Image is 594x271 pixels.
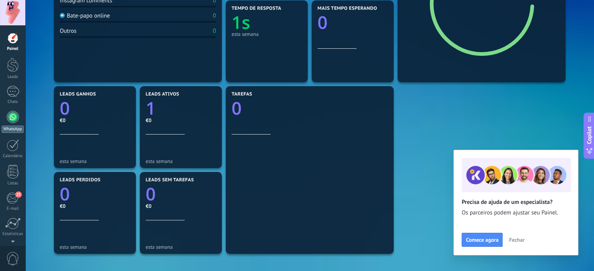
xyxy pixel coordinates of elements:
div: Listas [2,181,24,186]
div: Outros [60,27,77,35]
a: 0 [60,96,130,120]
div: 0 [213,27,216,35]
div: €0 [60,117,130,124]
span: Os parceiros podem ajustar seu Painel. [462,209,570,217]
a: 0 [60,182,130,206]
text: 0 [318,11,328,34]
button: Comece agora [462,233,503,247]
div: esta semana [146,158,216,164]
div: esta semana [60,158,130,164]
div: 0 [213,12,216,19]
div: E-mail [2,206,24,211]
div: €0 [60,203,130,209]
span: Tarefas [232,92,252,97]
div: esta semana [60,244,130,250]
div: Bate-papo online [60,12,110,19]
span: Mais tempo esperando [318,6,377,11]
div: €0 [146,203,216,209]
text: 0 [60,182,70,206]
text: 0 [146,182,156,206]
span: Comece agora [466,237,498,243]
div: Calendário [2,154,24,159]
div: Chats [2,99,24,105]
span: Copilot [585,126,593,144]
span: Leads sem tarefas [146,177,194,183]
a: 0 [146,182,216,206]
div: Estatísticas [2,232,24,237]
span: Leads ativos [146,92,179,97]
div: Leads [2,74,24,80]
text: 1s [232,11,250,34]
div: €0 [146,117,216,124]
text: 0 [232,96,242,120]
button: Fechar [505,234,528,246]
div: WhatsApp [2,126,24,133]
div: Painel [2,46,24,51]
span: Fechar [509,237,524,243]
a: 0 [232,96,388,120]
div: esta semana [232,31,302,37]
text: 0 [60,96,70,120]
span: Leads ganhos [60,92,96,97]
h2: Precisa de ajuda de um especialista? [462,198,570,206]
span: 25 [15,191,22,198]
a: 1 [146,96,216,120]
span: Leads perdidos [60,177,100,183]
img: Bate-papo online [60,13,65,18]
span: Tempo de resposta [232,6,281,11]
div: esta semana [146,244,216,250]
text: 1 [146,96,156,120]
